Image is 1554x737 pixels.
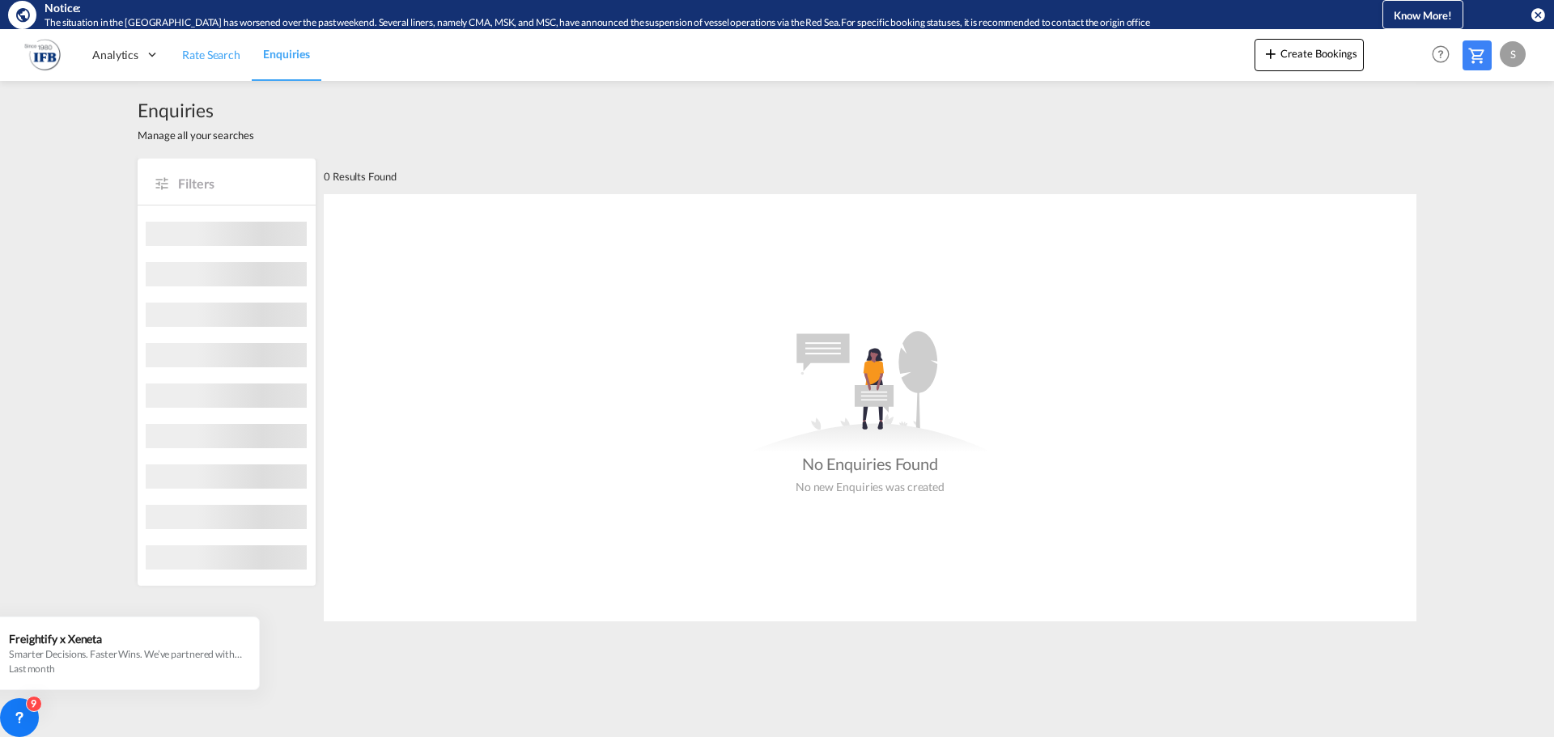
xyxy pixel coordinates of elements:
[138,97,254,123] span: Enquiries
[263,47,310,61] span: Enquiries
[24,36,61,73] img: b628ab10256c11eeb52753acbc15d091.png
[796,475,945,495] div: No new Enquiries was created
[1500,41,1526,67] div: S
[1255,39,1364,71] button: icon-plus 400-fgCreate Bookings
[252,28,321,81] a: Enquiries
[15,6,31,23] md-icon: icon-earth
[1394,9,1452,22] span: Know More!
[92,47,138,63] span: Analytics
[1427,40,1454,68] span: Help
[138,128,254,142] span: Manage all your searches
[324,159,397,194] div: 0 Results Found
[182,48,240,61] span: Rate Search
[45,16,1315,30] div: The situation in the Red Sea has worsened over the past weekend. Several liners, namely CMA, MSK,...
[802,452,938,475] div: No Enquiries Found
[171,28,252,81] a: Rate Search
[1261,44,1280,63] md-icon: icon-plus 400-fg
[1427,40,1463,70] div: Help
[749,331,991,452] md-icon: assets/icons/custom/empty_quotes.svg
[81,28,171,81] div: Analytics
[1530,6,1546,23] button: icon-close-circle
[178,175,299,193] span: Filters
